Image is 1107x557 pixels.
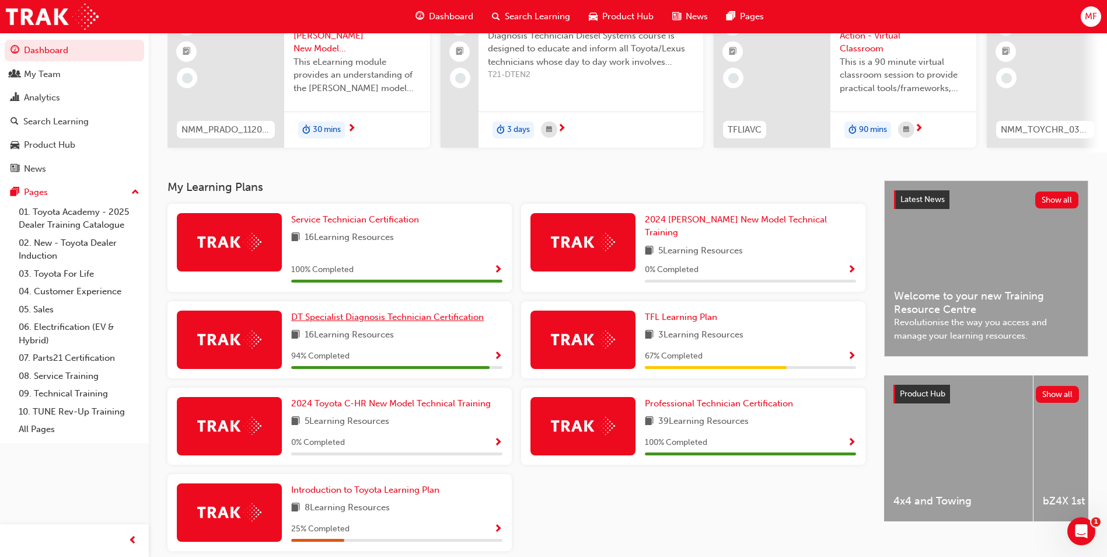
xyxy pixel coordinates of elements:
[5,182,144,203] button: Pages
[1001,73,1012,83] span: learningRecordVerb_NONE-icon
[645,328,654,343] span: book-icon
[291,312,484,322] span: DT Specialist Diagnosis Technician Certification
[456,44,464,60] span: booktick-icon
[507,123,530,137] span: 3 days
[11,46,19,56] span: guage-icon
[167,6,430,148] a: NMM_PRADO_112024_MODULE_12024 Landcruiser [PERSON_NAME] New Model Mechanisms - Model Outline 1Thi...
[714,6,976,148] a: 0TFLIAVCToyota For Life In Action - Virtual ClassroomThis is a 90 minute virtual classroom sessio...
[291,501,300,516] span: book-icon
[197,503,261,521] img: Trak
[294,16,421,55] span: 2024 Landcruiser [PERSON_NAME] New Model Mechanisms - Model Outline 1
[305,415,389,429] span: 5 Learning Resources
[291,523,350,536] span: 25 % Completed
[645,415,654,429] span: book-icon
[494,351,502,362] span: Show Progress
[302,123,310,138] span: duration-icon
[291,311,488,324] a: DT Specialist Diagnosis Technician Certification
[893,385,1079,403] a: Product HubShow all
[167,180,865,194] h3: My Learning Plans
[1036,386,1080,403] button: Show all
[415,9,424,24] span: guage-icon
[847,351,856,362] span: Show Progress
[6,4,99,30] a: Trak
[197,417,261,435] img: Trak
[494,438,502,448] span: Show Progress
[291,213,424,227] a: Service Technician Certification
[305,501,390,516] span: 8 Learning Resources
[14,385,144,403] a: 09. Technical Training
[441,6,703,148] a: 0DT Diesel SystemsDiagnosis Technician Diesel Systems course is designed to educate and inform al...
[645,397,798,410] a: Professional Technician Certification
[717,5,773,29] a: pages-iconPages
[645,398,793,409] span: Professional Technician Certification
[840,55,967,95] span: This is a 90 minute virtual classroom session to provide practical tools/frameworks, behaviours a...
[183,44,191,60] span: booktick-icon
[14,318,144,349] a: 06. Electrification (EV & Hybrid)
[14,349,144,367] a: 07. Parts21 Certification
[645,263,699,277] span: 0 % Completed
[494,263,502,277] button: Show Progress
[291,436,345,450] span: 0 % Completed
[848,123,857,138] span: duration-icon
[658,415,749,429] span: 39 Learning Resources
[884,180,1088,357] a: Latest NewsShow allWelcome to your new Training Resource CentreRevolutionise the way you access a...
[406,5,483,29] a: guage-iconDashboard
[847,349,856,364] button: Show Progress
[894,290,1078,316] span: Welcome to your new Training Resource Centre
[14,234,144,265] a: 02. New - Toyota Dealer Induction
[729,44,737,60] span: booktick-icon
[551,330,615,349] img: Trak
[305,231,394,245] span: 16 Learning Resources
[645,311,722,324] a: TFL Learning Plan
[740,10,764,23] span: Pages
[5,134,144,156] a: Product Hub
[131,185,139,200] span: up-icon
[903,123,909,137] span: calendar-icon
[24,91,60,105] div: Analytics
[305,328,394,343] span: 16 Learning Resources
[5,37,144,182] button: DashboardMy TeamAnalyticsSearch LearningProduct HubNews
[728,73,739,83] span: learningRecordVerb_NONE-icon
[893,495,1024,508] span: 4x4 and Towing
[1085,10,1097,23] span: MF
[557,124,566,134] span: next-icon
[884,375,1033,521] a: 4x4 and Towing
[1001,123,1089,137] span: NMM_TOYCHR_032024_MODULE_1
[1067,517,1095,545] iframe: Intercom live chat
[645,213,856,239] a: 2024 [PERSON_NAME] New Model Technical Training
[483,5,579,29] a: search-iconSearch Learning
[900,389,945,399] span: Product Hub
[672,9,681,24] span: news-icon
[197,233,261,251] img: Trak
[847,438,856,448] span: Show Progress
[1091,517,1101,527] span: 1
[914,124,923,134] span: next-icon
[11,69,19,80] span: people-icon
[494,265,502,276] span: Show Progress
[5,64,144,85] a: My Team
[5,158,144,180] a: News
[645,436,707,450] span: 100 % Completed
[589,9,598,24] span: car-icon
[291,397,495,410] a: 2024 Toyota C-HR New Model Technical Training
[291,483,444,497] a: Introduction to Toyota Learning Plan
[5,111,144,133] a: Search Learning
[313,123,341,137] span: 30 mins
[11,187,19,198] span: pages-icon
[291,214,419,225] span: Service Technician Certification
[645,214,827,238] span: 2024 [PERSON_NAME] New Model Technical Training
[645,350,703,363] span: 67 % Completed
[11,93,19,103] span: chart-icon
[23,115,89,128] div: Search Learning
[551,417,615,435] img: Trak
[840,16,967,55] span: Toyota For Life In Action - Virtual Classroom
[488,29,694,69] span: Diagnosis Technician Diesel Systems course is designed to educate and inform all Toyota/Lexus tec...
[291,415,300,429] span: book-icon
[727,9,735,24] span: pages-icon
[1035,192,1079,208] button: Show all
[497,123,505,138] span: duration-icon
[5,87,144,109] a: Analytics
[492,9,500,24] span: search-icon
[14,283,144,301] a: 04. Customer Experience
